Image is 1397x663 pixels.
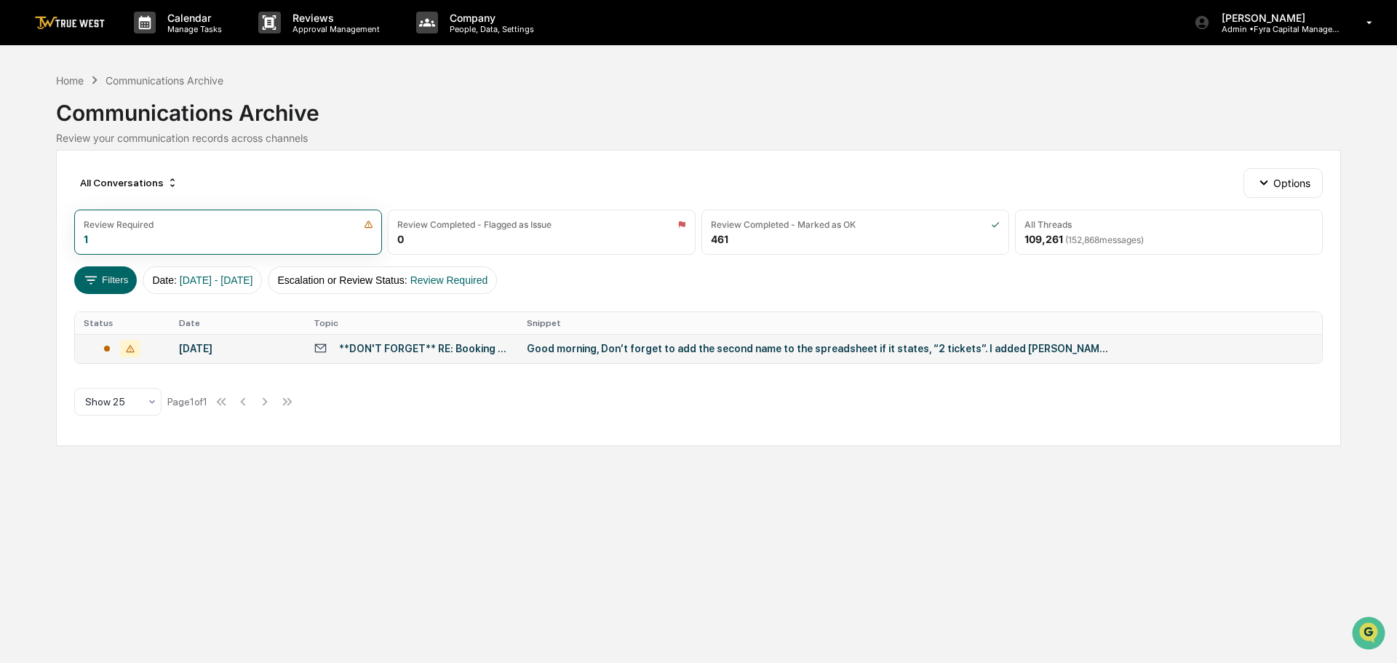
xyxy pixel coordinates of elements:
div: 0 [397,233,404,245]
div: Home [56,74,84,87]
span: • [121,198,126,210]
span: [DATE] - [DATE] [180,274,253,286]
span: Review Required [410,274,488,286]
button: Date:[DATE] - [DATE] [143,266,262,294]
button: Filters [74,266,138,294]
a: 🔎Data Lookup [9,319,97,346]
div: 461 [711,233,728,245]
div: Review Completed - Flagged as Issue [397,219,552,230]
span: ( 152,868 messages) [1065,234,1144,245]
div: Start new chat [65,111,239,126]
div: Review Required [84,219,154,230]
th: Date [170,312,305,334]
div: Review your communication records across channels [56,132,1341,144]
div: All Threads [1024,219,1072,230]
div: **DON'T FORGET** RE: Booking Confirmed [339,343,509,354]
span: [PERSON_NAME] [45,237,118,249]
img: 8933085812038_c878075ebb4cc5468115_72.jpg [31,111,57,138]
div: Communications Archive [56,88,1341,126]
img: icon [677,220,686,229]
p: Calendar [156,12,229,24]
iframe: Open customer support [1350,615,1390,654]
span: Attestations [120,298,180,312]
p: Manage Tasks [156,24,229,34]
div: Good morning, Don’t forget to add the second name to the spreadsheet if it states, “2 tickets”. I... [527,343,1109,354]
button: Escalation or Review Status:Review Required [268,266,497,294]
p: Admin • Fyra Capital Management [1210,24,1345,34]
button: See all [226,159,265,176]
p: How can we help? [15,31,265,54]
div: [DATE] [179,343,296,354]
div: Page 1 of 1 [167,396,207,408]
a: 🖐️Preclearance [9,292,100,318]
img: Tammy Steffen [15,223,38,247]
span: [DATE] [129,198,159,210]
button: Start new chat [247,116,265,133]
a: Powered byPylon [103,360,176,372]
div: 🗄️ [106,299,117,311]
p: Reviews [281,12,387,24]
div: Past conversations [15,162,97,173]
p: Approval Management [281,24,387,34]
p: People, Data, Settings [438,24,541,34]
a: 🗄️Attestations [100,292,186,318]
th: Snippet [518,312,1322,334]
img: 1746055101610-c473b297-6a78-478c-a979-82029cc54cd1 [15,111,41,138]
th: Status [75,312,170,334]
p: Company [438,12,541,24]
div: 🖐️ [15,299,26,311]
button: Options [1243,168,1323,197]
div: We're available if you need us! [65,126,200,138]
span: [PERSON_NAME] [45,198,118,210]
span: [DATE] [129,237,159,249]
div: Review Completed - Marked as OK [711,219,856,230]
span: Pylon [145,361,176,372]
img: icon [991,220,1000,229]
span: Data Lookup [29,325,92,340]
span: • [121,237,126,249]
div: All Conversations [74,171,184,194]
img: icon [364,220,373,229]
img: logo [35,16,105,30]
p: [PERSON_NAME] [1210,12,1345,24]
th: Topic [305,312,518,334]
div: 🔎 [15,327,26,338]
span: Preclearance [29,298,94,312]
div: Communications Archive [106,74,223,87]
div: 1 [84,233,88,245]
img: Tammy Steffen [15,184,38,207]
div: 109,261 [1024,233,1144,245]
